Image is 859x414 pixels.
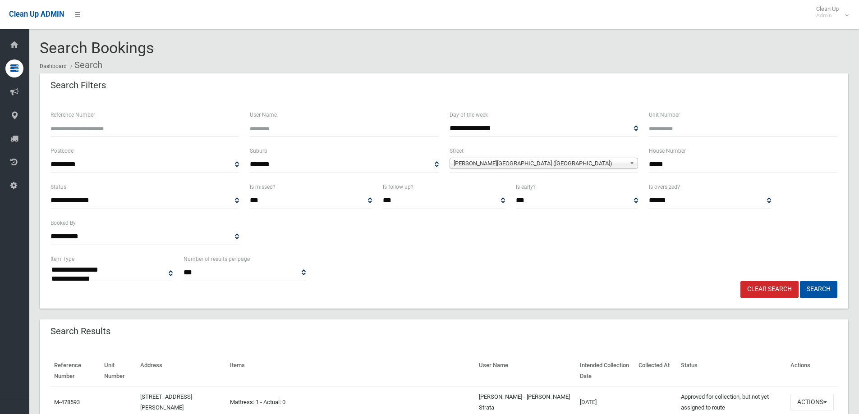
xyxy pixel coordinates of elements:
header: Search Results [40,323,121,340]
label: Postcode [51,146,73,156]
th: Reference Number [51,355,101,387]
th: Unit Number [101,355,137,387]
span: [PERSON_NAME][GEOGRAPHIC_DATA] ([GEOGRAPHIC_DATA]) [454,158,626,169]
label: Is oversized? [649,182,680,192]
label: Is missed? [250,182,276,192]
th: Items [226,355,475,387]
th: Status [677,355,786,387]
label: Street [450,146,464,156]
label: Is follow up? [383,182,413,192]
button: Search [800,281,837,298]
label: Day of the week [450,110,488,120]
th: Collected At [635,355,677,387]
button: Actions [790,394,834,410]
th: Intended Collection Date [576,355,635,387]
label: House Number [649,146,686,156]
header: Search Filters [40,77,117,94]
label: Booked By [51,218,76,228]
label: Unit Number [649,110,680,120]
label: Item Type [51,254,74,264]
span: Clean Up [812,5,848,19]
a: Dashboard [40,63,67,69]
label: Number of results per page [184,254,250,264]
th: Actions [787,355,837,387]
th: Address [137,355,226,387]
label: Reference Number [51,110,95,120]
span: Search Bookings [40,39,154,57]
a: Clear Search [740,281,799,298]
small: Admin [816,12,839,19]
label: User Name [250,110,277,120]
a: M-478593 [54,399,80,405]
label: Is early? [516,182,536,192]
span: Clean Up ADMIN [9,10,64,18]
label: Suburb [250,146,267,156]
label: Status [51,182,66,192]
th: User Name [475,355,576,387]
a: [STREET_ADDRESS][PERSON_NAME] [140,393,192,411]
li: Search [68,57,102,73]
